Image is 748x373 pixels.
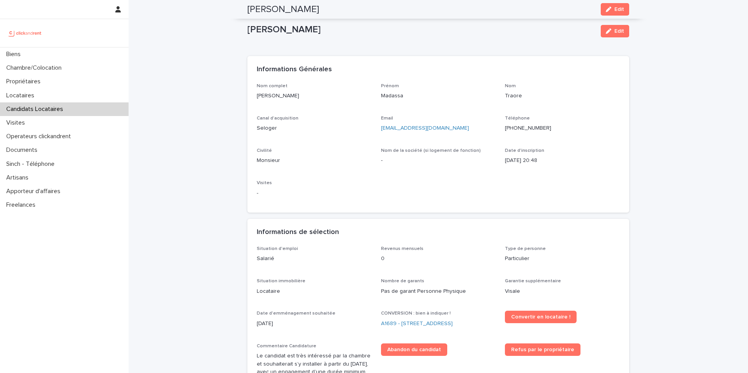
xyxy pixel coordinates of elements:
span: Type de personne [505,246,546,251]
p: Locataire [257,287,372,296]
span: Date d'inscription [505,148,544,153]
button: Edit [601,3,629,16]
h2: [PERSON_NAME] [247,4,319,15]
p: Locataires [3,92,41,99]
p: Propriétaires [3,78,47,85]
a: A1689 - [STREET_ADDRESS] [381,320,453,328]
p: Artisans [3,174,35,181]
p: [DATE] [257,320,372,328]
p: Visale [505,287,620,296]
p: Salarié [257,255,372,263]
span: Situation d'emploi [257,246,298,251]
p: Monsieur [257,157,372,165]
p: Sinch - Téléphone [3,160,61,168]
span: Revenus mensuels [381,246,423,251]
h2: Informations de sélection [257,228,339,237]
p: Apporteur d'affaires [3,188,67,195]
span: Refus par le propriétaire [511,347,574,352]
p: [DATE] 20:48 [505,157,620,165]
p: Traore [505,92,620,100]
span: Edit [614,28,624,34]
p: Particulier [505,255,620,263]
img: UCB0brd3T0yccxBKYDjQ [6,25,44,41]
span: Convertir en locataire ! [511,314,570,320]
span: Email [381,116,393,121]
a: [EMAIL_ADDRESS][DOMAIN_NAME] [381,125,469,131]
a: Abandon du candidat [381,343,447,356]
span: Commentaire Candidature [257,344,316,348]
span: Téléphone [505,116,530,121]
p: Documents [3,146,44,154]
span: Canal d'acquisition [257,116,298,121]
p: - [257,189,372,197]
span: Garantie supplémentaire [505,279,561,283]
p: Operateurs clickandrent [3,133,77,140]
p: Freelances [3,201,42,209]
p: [PERSON_NAME] [247,24,595,35]
span: Nom [505,84,516,88]
p: Chambre/Colocation [3,64,68,72]
button: Edit [601,25,629,37]
a: Refus par le propriétaire [505,343,580,356]
p: [PERSON_NAME] [257,92,372,100]
ringoverc2c-number-84e06f14122c: [PHONE_NUMBER] [505,125,551,131]
span: Edit [614,7,624,12]
p: 0 [381,255,496,263]
ringoverc2c-84e06f14122c: Call with Ringover [505,125,551,131]
p: Seloger [257,124,372,132]
span: Nombre de garants [381,279,424,283]
p: Pas de garant Personne Physique [381,287,496,296]
p: - [381,157,496,165]
span: Civilité [257,148,272,153]
span: CONVERSION : bien à indiquer ! [381,311,451,316]
span: Nom complet [257,84,288,88]
p: Biens [3,51,27,58]
span: Situation immobilière [257,279,305,283]
p: Visites [3,119,31,127]
span: Abandon du candidat [387,347,441,352]
p: Candidats Locataires [3,106,69,113]
span: Prénom [381,84,399,88]
p: Madassa [381,92,496,100]
h2: Informations Générales [257,65,332,74]
span: Nom de la société (si logement de fonction) [381,148,481,153]
span: Visites [257,181,272,185]
a: Convertir en locataire ! [505,311,577,323]
span: Date d'emménagement souhaitée [257,311,335,316]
